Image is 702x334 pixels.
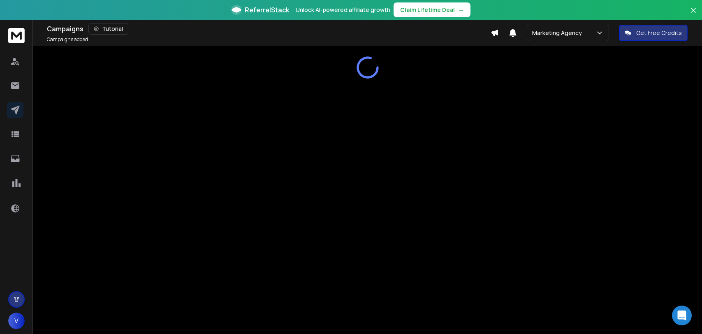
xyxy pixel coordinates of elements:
[394,2,470,17] button: Claim Lifetime Deal→
[8,313,25,329] button: V
[688,5,699,25] button: Close banner
[672,306,692,325] div: Open Intercom Messenger
[88,23,128,35] button: Tutorial
[245,5,289,15] span: ReferralStack
[47,36,88,43] p: Campaigns added
[458,6,464,14] span: →
[636,29,682,37] p: Get Free Credits
[47,23,491,35] div: Campaigns
[532,29,585,37] p: Marketing Agency
[619,25,688,41] button: Get Free Credits
[296,6,390,14] p: Unlock AI-powered affiliate growth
